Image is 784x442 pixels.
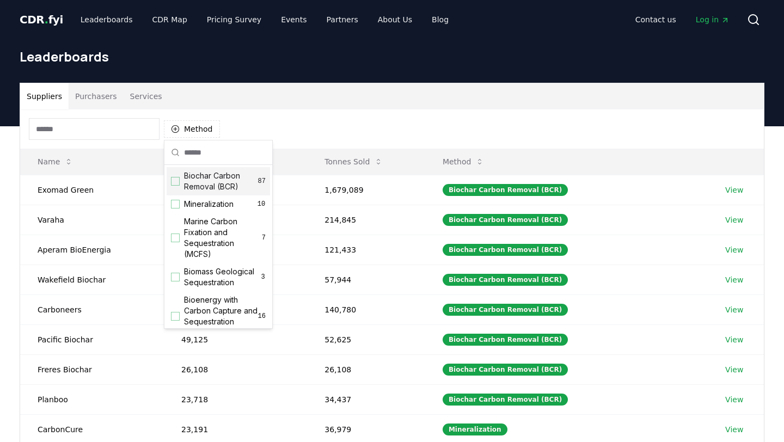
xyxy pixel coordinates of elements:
button: Method [164,120,220,138]
a: View [725,394,743,405]
a: View [725,244,743,255]
span: 87 [258,177,266,186]
nav: Main [72,10,457,29]
div: Biochar Carbon Removal (BCR) [443,304,568,316]
span: Mineralization [184,199,234,210]
a: Partners [318,10,367,29]
td: 34,437 [307,384,425,414]
h1: Leaderboards [20,48,764,65]
button: Method [434,151,493,173]
span: CDR fyi [20,13,63,26]
div: Biochar Carbon Removal (BCR) [443,334,568,346]
td: Freres Biochar [20,354,164,384]
a: Log in [687,10,738,29]
td: 121,433 [307,235,425,265]
div: Biochar Carbon Removal (BCR) [443,364,568,376]
td: Carboneers [20,294,164,324]
a: View [725,304,743,315]
a: Leaderboards [72,10,142,29]
a: Contact us [627,10,685,29]
a: View [725,185,743,195]
nav: Main [627,10,738,29]
span: 10 [257,200,266,208]
td: 57,944 [307,265,425,294]
a: Events [272,10,315,29]
td: 23,718 [164,384,307,414]
span: . [45,13,48,26]
button: Purchasers [69,83,124,109]
button: Services [124,83,169,109]
td: 52,625 [307,324,425,354]
a: Blog [423,10,457,29]
span: 7 [262,234,266,242]
div: Biochar Carbon Removal (BCR) [443,184,568,196]
td: Pacific Biochar [20,324,164,354]
a: About Us [369,10,421,29]
td: 140,780 [307,294,425,324]
td: 26,108 [164,354,307,384]
div: Mineralization [443,423,507,435]
td: 26,108 [307,354,425,384]
a: CDR Map [144,10,196,29]
a: View [725,274,743,285]
span: 16 [258,312,266,321]
a: View [725,334,743,345]
a: Pricing Survey [198,10,270,29]
button: Suppliers [20,83,69,109]
a: View [725,214,743,225]
span: 3 [260,273,266,281]
td: 1,679,089 [307,175,425,205]
td: Planboo [20,384,164,414]
a: View [725,424,743,435]
div: Biochar Carbon Removal (BCR) [443,244,568,256]
a: View [725,364,743,375]
div: Biochar Carbon Removal (BCR) [443,214,568,226]
button: Name [29,151,82,173]
span: Marine Carbon Fixation and Sequestration (MCFS) [184,216,262,260]
div: Biochar Carbon Removal (BCR) [443,274,568,286]
div: Biochar Carbon Removal (BCR) [443,394,568,406]
button: Tonnes Sold [316,151,391,173]
a: CDR.fyi [20,12,63,27]
td: Exomad Green [20,175,164,205]
span: Biochar Carbon Removal (BCR) [184,170,258,192]
td: Aperam BioEnergia [20,235,164,265]
td: Wakefield Biochar [20,265,164,294]
td: 214,845 [307,205,425,235]
span: Bioenergy with Carbon Capture and Sequestration (BECCS) [184,294,258,338]
span: Biomass Geological Sequestration [184,266,260,288]
span: Log in [696,14,730,25]
td: Varaha [20,205,164,235]
td: 49,125 [164,324,307,354]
